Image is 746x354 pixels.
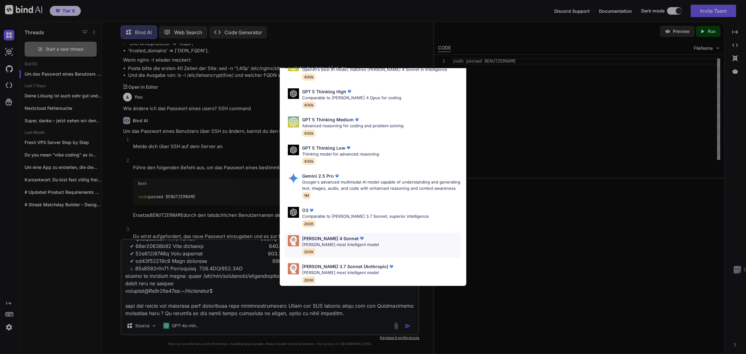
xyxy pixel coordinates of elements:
[302,73,315,81] span: 400k
[302,277,315,284] span: 200K
[302,145,345,151] p: GPT 5 Thinking Low
[346,88,352,95] img: premium
[302,123,403,129] p: Advanced reasoning for coding and problem solving
[288,207,299,218] img: Pick Models
[302,67,447,73] p: OpenAI's best AI model, matches [PERSON_NAME] 4 Sonnet in Intelligence
[302,158,315,165] span: 400k
[302,235,359,242] p: [PERSON_NAME] 4 Sonnet
[302,88,346,95] p: GPT 5 Thinking High
[288,173,299,184] img: Pick Models
[302,95,401,101] p: Comparable to [PERSON_NAME] 4 Opus for coding
[302,263,388,270] p: [PERSON_NAME] 3.7 Sonnet (Anthropic)
[302,192,311,199] span: 1M
[308,207,315,213] img: premium
[302,101,315,109] span: 400k
[302,220,315,227] span: 200K
[302,130,315,137] span: 400k
[302,151,380,157] p: Thinking model for advanced reasoning.
[288,88,299,99] img: Pick Models
[302,179,461,191] p: Google's advanced multimodal AI model capable of understanding and generating text, images, audio...
[334,173,340,179] img: premium
[359,235,365,241] img: premium
[302,207,308,213] p: O3
[302,248,315,255] span: 200K
[302,116,354,123] p: GPT 5 Thinking Medium
[302,213,429,220] p: Comparable to [PERSON_NAME] 3.7 Sonnet, superior intelligence
[302,242,379,248] p: [PERSON_NAME] most intelligent model
[288,235,299,246] img: Pick Models
[302,270,394,276] p: [PERSON_NAME] most intelligent model
[288,116,299,128] img: Pick Models
[288,145,299,156] img: Pick Models
[302,173,334,179] p: Gemini 2.5 Pro
[345,145,352,151] img: premium
[388,263,394,270] img: premium
[354,117,360,123] img: premium
[288,263,299,274] img: Pick Models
